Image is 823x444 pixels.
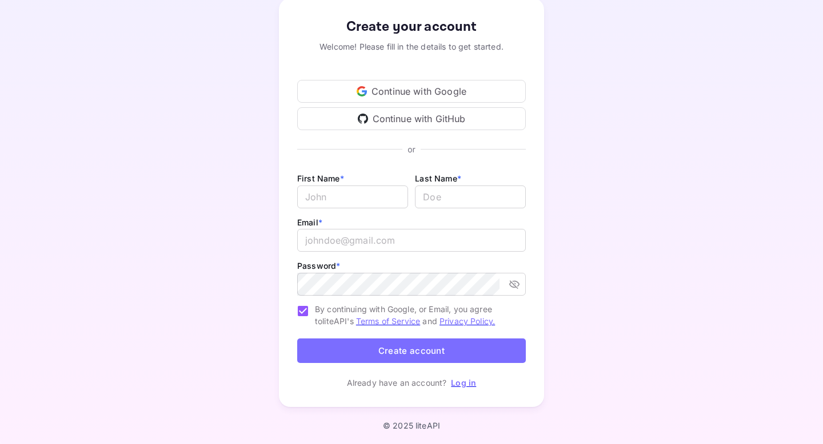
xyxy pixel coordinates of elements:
div: Continue with GitHub [297,107,526,130]
a: Log in [451,378,476,388]
label: Last Name [415,173,461,183]
a: Terms of Service [356,316,420,326]
span: By continuing with Google, or Email, you agree to liteAPI's and [315,303,517,327]
input: johndoe@gmail.com [297,229,526,252]
button: Create account [297,338,526,363]
a: Privacy Policy. [440,316,495,326]
label: Password [297,261,340,271]
div: Welcome! Please fill in the details to get started. [297,41,526,53]
label: First Name [297,173,344,183]
div: Create your account [297,17,526,37]
p: © 2025 liteAPI [383,421,440,430]
button: toggle password visibility [504,274,525,294]
input: John [297,185,408,208]
input: Doe [415,185,526,208]
div: Continue with Google [297,80,526,103]
p: Already have an account? [347,377,447,389]
label: Email [297,217,322,227]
